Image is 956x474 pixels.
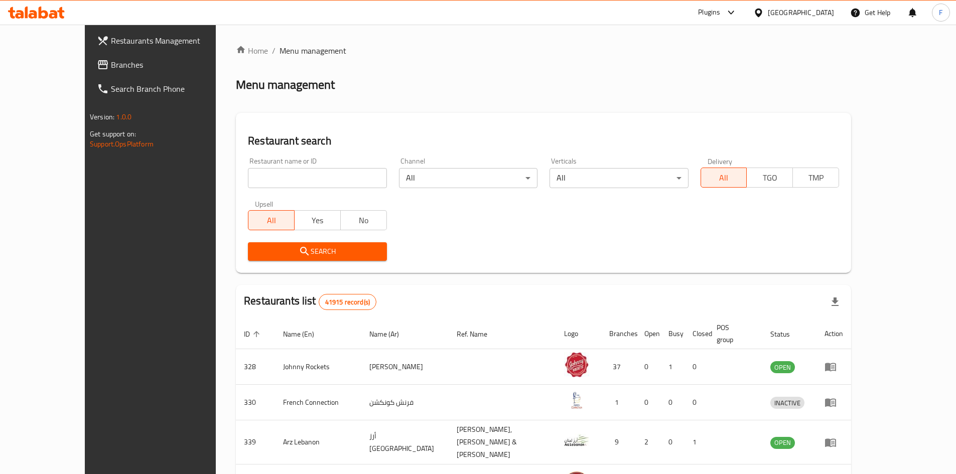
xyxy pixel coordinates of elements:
span: OPEN [770,362,795,373]
th: Open [636,319,660,349]
div: [GEOGRAPHIC_DATA] [768,7,834,18]
div: Menu [825,361,843,373]
td: 1 [660,349,685,385]
span: Status [770,328,803,340]
span: Search [256,245,378,258]
span: OPEN [770,437,795,448]
span: Version: [90,110,114,123]
span: Name (En) [283,328,327,340]
span: Ref. Name [457,328,500,340]
div: Plugins [698,7,720,19]
td: 0 [636,349,660,385]
td: 0 [660,420,685,464]
th: Action [816,319,851,349]
img: French Connection [564,388,589,413]
div: Total records count [319,294,376,310]
th: Branches [601,319,636,349]
td: 37 [601,349,636,385]
button: No [340,210,387,230]
img: Johnny Rockets [564,352,589,377]
a: Branches [89,53,244,77]
div: Export file [823,290,847,314]
td: [PERSON_NAME] [361,349,449,385]
td: [PERSON_NAME],[PERSON_NAME] & [PERSON_NAME] [449,420,557,464]
td: 0 [636,385,660,420]
span: POS group [717,322,750,346]
td: 1 [601,385,636,420]
span: 1.0.0 [116,110,131,123]
li: / [272,45,276,57]
th: Closed [685,319,709,349]
div: Menu [825,436,843,448]
span: Search Branch Phone [111,83,236,95]
span: ID [244,328,263,340]
h2: Restaurants list [244,293,376,310]
td: 2 [636,420,660,464]
td: 9 [601,420,636,464]
span: 41915 record(s) [319,297,376,307]
button: TGO [746,168,793,188]
a: Home [236,45,268,57]
h2: Menu management [236,77,335,93]
td: 328 [236,349,275,385]
span: INACTIVE [770,397,804,409]
td: Arz Lebanon [275,420,361,464]
span: All [252,213,291,228]
span: All [705,171,743,185]
div: All [550,168,688,188]
td: 330 [236,385,275,420]
a: Search Branch Phone [89,77,244,101]
td: 0 [685,349,709,385]
td: 0 [685,385,709,420]
span: Menu management [280,45,346,57]
div: OPEN [770,361,795,373]
th: Busy [660,319,685,349]
span: No [345,213,383,228]
td: Johnny Rockets [275,349,361,385]
input: Search for restaurant name or ID.. [248,168,386,188]
td: أرز [GEOGRAPHIC_DATA] [361,420,449,464]
a: Restaurants Management [89,29,244,53]
button: TMP [792,168,839,188]
td: 0 [660,385,685,420]
td: فرنش كونكشن [361,385,449,420]
button: All [701,168,747,188]
h2: Restaurant search [248,133,839,148]
button: Yes [294,210,341,230]
button: All [248,210,295,230]
th: Logo [556,319,601,349]
span: TMP [797,171,835,185]
nav: breadcrumb [236,45,851,57]
label: Upsell [255,200,274,207]
td: 1 [685,420,709,464]
span: Restaurants Management [111,35,236,47]
td: 339 [236,420,275,464]
td: French Connection [275,385,361,420]
a: Support.OpsPlatform [90,137,154,150]
span: Branches [111,59,236,71]
span: Get support on: [90,127,136,140]
div: All [399,168,537,188]
button: Search [248,242,386,261]
span: Name (Ar) [369,328,412,340]
div: Menu [825,396,843,408]
span: Yes [299,213,337,228]
img: Arz Lebanon [564,428,589,453]
span: TGO [751,171,789,185]
label: Delivery [708,157,733,165]
span: F [939,7,942,18]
